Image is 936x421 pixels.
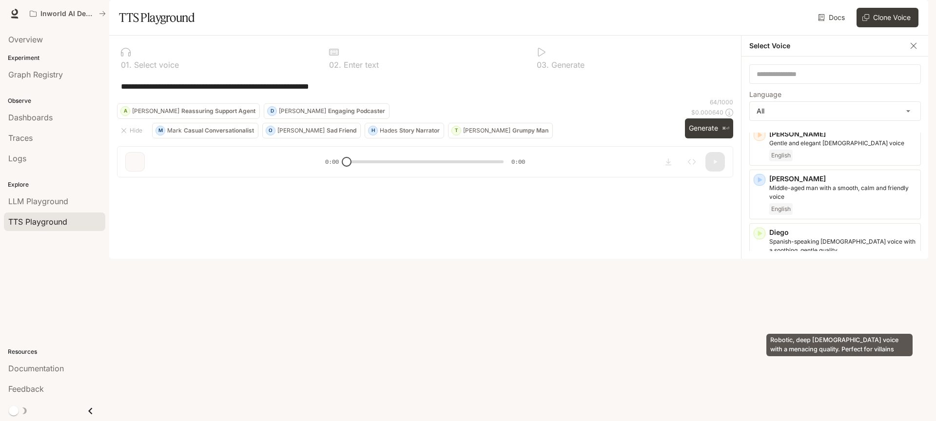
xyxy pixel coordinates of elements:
p: Language [749,91,781,98]
button: O[PERSON_NAME]Sad Friend [262,123,361,138]
p: [PERSON_NAME] [769,129,916,139]
button: D[PERSON_NAME]Engaging Podcaster [264,103,390,119]
div: O [266,123,275,138]
a: Docs [816,8,849,27]
p: Select voice [132,61,179,69]
button: HHadesStory Narrator [365,123,444,138]
p: 0 1 . [121,61,132,69]
div: A [121,103,130,119]
div: Robotic, deep [DEMOGRAPHIC_DATA] voice with a menacing quality. Perfect for villains [766,334,913,356]
p: ⌘⏎ [722,126,729,132]
span: English [769,150,793,161]
button: Hide [117,123,148,138]
p: [PERSON_NAME] [769,174,916,184]
p: Middle-aged man with a smooth, calm and friendly voice [769,184,916,201]
p: Enter text [341,61,379,69]
p: 0 2 . [329,61,341,69]
p: [PERSON_NAME] [132,108,179,114]
p: Generate [549,61,585,69]
div: D [268,103,276,119]
p: Mark [167,128,182,134]
div: T [452,123,461,138]
button: Generate⌘⏎ [685,118,733,138]
p: Casual Conversationalist [184,128,254,134]
div: M [156,123,165,138]
button: A[PERSON_NAME]Reassuring Support Agent [117,103,260,119]
h1: TTS Playground [119,8,195,27]
button: T[PERSON_NAME]Grumpy Man [448,123,553,138]
p: Diego [769,228,916,237]
button: All workspaces [25,4,110,23]
button: Clone Voice [857,8,918,27]
p: Engaging Podcaster [328,108,385,114]
p: 0 3 . [537,61,549,69]
p: Hades [380,128,397,134]
p: 64 / 1000 [710,98,733,106]
p: Story Narrator [399,128,440,134]
button: MMarkCasual Conversationalist [152,123,258,138]
p: [PERSON_NAME] [463,128,510,134]
div: H [369,123,377,138]
span: English [769,203,793,215]
p: Sad Friend [327,128,356,134]
div: All [750,102,920,120]
p: Reassuring Support Agent [181,108,255,114]
p: [PERSON_NAME] [279,108,326,114]
p: Gentle and elegant female voice [769,139,916,148]
p: Grumpy Man [512,128,548,134]
p: [PERSON_NAME] [277,128,325,134]
p: Spanish-speaking male voice with a soothing, gentle quality [769,237,916,255]
p: $ 0.000640 [691,108,723,116]
p: Inworld AI Demos [40,10,95,18]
